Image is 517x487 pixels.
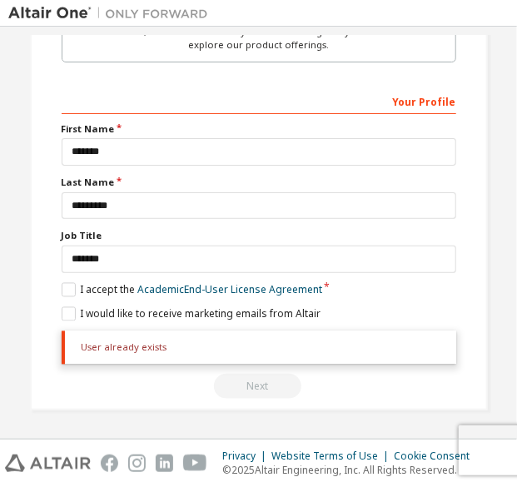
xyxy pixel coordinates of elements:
label: Last Name [62,176,456,189]
img: facebook.svg [101,455,118,472]
div: You need to provide your academic email [62,331,456,400]
label: First Name [62,122,456,136]
label: Job Title [62,229,456,242]
div: Cookie Consent [394,450,480,463]
label: I would like to receive marketing emails from Altair [62,307,321,321]
p: © 2025 Altair Engineering, Inc. All Rights Reserved. [222,463,480,477]
div: Privacy [222,450,271,463]
label: I accept the [62,283,322,297]
div: User already exists [62,331,456,365]
div: For individuals, businesses and everyone else looking to try Altair software and explore our prod... [72,25,445,52]
div: Website Terms of Use [271,450,394,463]
img: youtube.svg [183,455,207,472]
img: instagram.svg [128,455,146,472]
img: Altair One [8,5,216,22]
div: Your Profile [62,87,456,114]
a: Academic End-User License Agreement [137,283,322,297]
img: linkedin.svg [156,455,173,472]
img: altair_logo.svg [5,455,91,472]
